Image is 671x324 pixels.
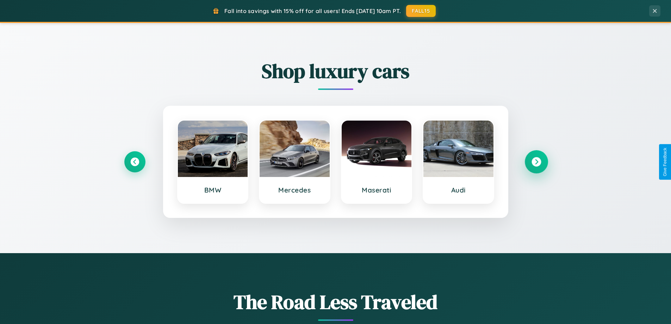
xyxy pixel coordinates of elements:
button: FALL15 [406,5,436,17]
h3: Maserati [349,186,405,194]
h3: BMW [185,186,241,194]
span: Fall into savings with 15% off for all users! Ends [DATE] 10am PT. [224,7,401,14]
h1: The Road Less Traveled [124,288,547,316]
div: Give Feedback [663,148,667,176]
h3: Audi [430,186,486,194]
h2: Shop luxury cars [124,57,547,85]
h3: Mercedes [267,186,323,194]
